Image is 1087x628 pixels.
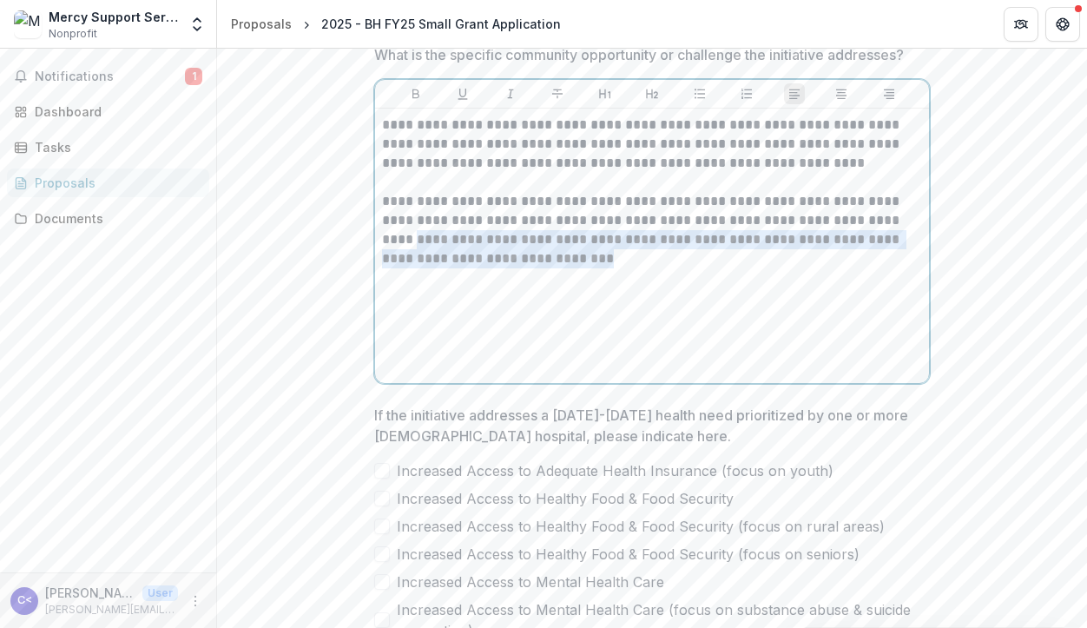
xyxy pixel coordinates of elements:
button: Align Right [879,83,899,104]
div: Dashboard [35,102,195,121]
button: Open entity switcher [185,7,209,42]
button: More [185,591,206,611]
span: Increased Access to Adequate Health Insurance (focus on youth) [397,460,833,481]
span: Notifications [35,69,185,84]
button: Strike [547,83,568,104]
img: Mercy Support Services [14,10,42,38]
button: Align Center [831,83,852,104]
p: [PERSON_NAME][EMAIL_ADDRESS][DOMAIN_NAME] [45,602,178,618]
span: Increased Access to Healthy Food & Food Security (focus on seniors) [397,544,860,565]
span: Increased Access to Mental Health Care [397,572,664,592]
span: 1 [185,68,202,85]
a: Dashboard [7,97,209,126]
button: Bullet List [689,83,710,104]
button: Underline [452,83,473,104]
a: Tasks [7,133,209,162]
a: Documents [7,204,209,233]
span: Increased Access to Healthy Food & Food Security [397,488,734,509]
span: Nonprofit [49,26,97,42]
button: Align Left [784,83,805,104]
div: 2025 - BH FY25 Small Grant Application [321,15,561,33]
button: Heading 1 [595,83,616,104]
nav: breadcrumb [224,11,568,36]
span: Increased Access to Healthy Food & Food Security (focus on rural areas) [397,516,885,537]
a: Proposals [224,11,299,36]
div: Documents [35,209,195,228]
button: Heading 2 [642,83,662,104]
button: Partners [1004,7,1038,42]
button: Italicize [500,83,521,104]
p: If the initiative addresses a [DATE]-[DATE] health need prioritized by one or more [DEMOGRAPHIC_D... [374,405,919,446]
div: Mercy Support Services [49,8,178,26]
div: Proposals [35,174,195,192]
p: What is the specific community opportunity or challenge the initiative addresses? [374,44,904,65]
button: Bold [405,83,426,104]
div: Proposals [231,15,292,33]
button: Get Help [1045,7,1080,42]
p: User [142,585,178,601]
div: Carmen Queen <carmen@mssclay.org> [17,595,32,606]
a: Proposals [7,169,209,197]
div: Tasks [35,138,195,156]
button: Ordered List [736,83,757,104]
button: Notifications1 [7,63,209,90]
p: [PERSON_NAME] <[PERSON_NAME][EMAIL_ADDRESS][DOMAIN_NAME]> [45,584,135,602]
